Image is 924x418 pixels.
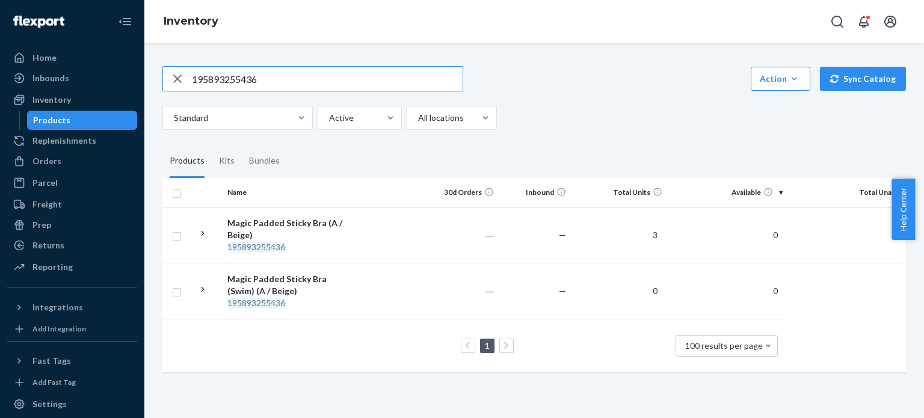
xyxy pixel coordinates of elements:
[7,375,137,390] a: Add Fast Tag
[7,236,137,255] a: Returns
[7,90,137,109] a: Inventory
[7,351,137,370] button: Fast Tags
[227,298,285,308] em: 195893255436
[32,398,67,410] div: Settings
[760,73,801,85] div: Action
[32,155,61,167] div: Orders
[32,72,69,84] div: Inbounds
[648,230,662,240] span: 3
[32,177,58,189] div: Parcel
[223,178,358,207] th: Name
[32,239,64,251] div: Returns
[192,67,463,91] input: Search inventory by name or sku
[32,377,76,387] div: Add Fast Tag
[32,135,96,147] div: Replenishments
[427,178,499,207] th: 30d Orders
[13,16,64,28] img: Flexport logo
[751,67,810,91] button: Action
[32,261,73,273] div: Reporting
[7,215,137,235] a: Prep
[768,230,783,240] span: 0
[227,217,353,241] div: Magic Padded Sticky Bra (A / Beige)
[164,14,218,28] a: Inventory
[33,114,70,126] div: Products
[249,144,280,178] div: Bundles
[328,112,329,124] input: Active
[559,286,566,296] span: —
[648,286,662,296] span: 0
[113,10,137,34] button: Close Navigation
[7,69,137,88] a: Inbounds
[7,395,137,414] a: Settings
[7,48,137,67] a: Home
[892,179,915,240] button: Help Center
[32,52,57,64] div: Home
[820,67,906,91] button: Sync Catalog
[173,112,174,124] input: Standard
[571,178,667,207] th: Total Units
[154,4,228,39] ol: breadcrumbs
[7,257,137,277] a: Reporting
[32,355,71,367] div: Fast Tags
[7,298,137,317] button: Integrations
[852,10,876,34] button: Open notifications
[685,340,763,351] span: 100 results per page
[27,111,138,130] a: Products
[825,10,849,34] button: Open Search Box
[32,198,62,211] div: Freight
[32,301,83,313] div: Integrations
[427,263,499,319] td: ―
[768,286,783,296] span: 0
[32,94,71,106] div: Inventory
[417,112,418,124] input: All locations
[32,219,51,231] div: Prep
[32,324,86,334] div: Add Integration
[227,273,353,297] div: Magic Padded Sticky Bra (Swim) (A / Beige)
[878,10,902,34] button: Open account menu
[482,340,492,351] a: Page 1 is your current page
[427,207,499,263] td: ―
[227,242,285,252] em: 195893255436
[7,131,137,150] a: Replenishments
[7,195,137,214] a: Freight
[559,230,566,240] span: —
[7,152,137,171] a: Orders
[170,144,205,178] div: Products
[219,144,235,178] div: Kits
[7,173,137,192] a: Parcel
[667,178,787,207] th: Available
[7,322,137,336] a: Add Integration
[499,178,571,207] th: Inbound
